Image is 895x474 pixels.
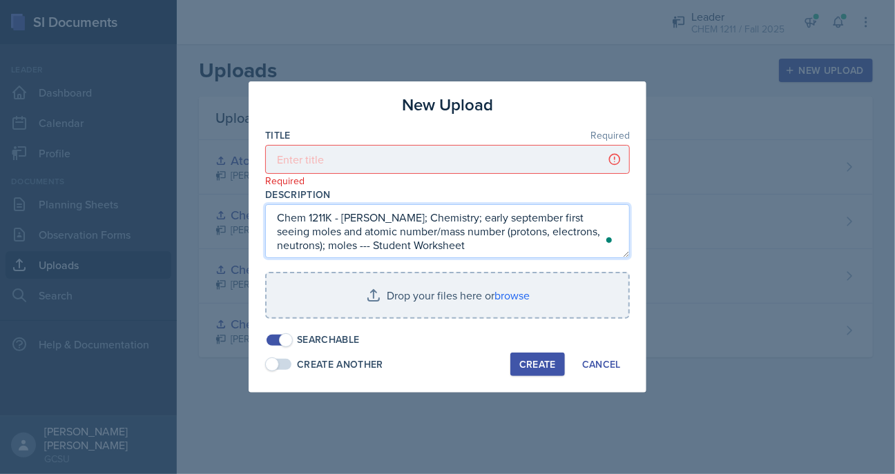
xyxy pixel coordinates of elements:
[582,359,621,370] div: Cancel
[402,92,493,117] h3: New Upload
[573,353,630,376] button: Cancel
[297,333,360,347] div: Searchable
[265,188,331,201] label: Description
[297,357,383,372] div: Create Another
[265,174,630,188] p: Required
[265,128,291,142] label: Title
[590,130,630,140] span: Required
[519,359,556,370] div: Create
[265,145,630,174] input: Enter title
[265,204,630,258] textarea: To enrich screen reader interactions, please activate Accessibility in Grammarly extension settings
[510,353,565,376] button: Create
